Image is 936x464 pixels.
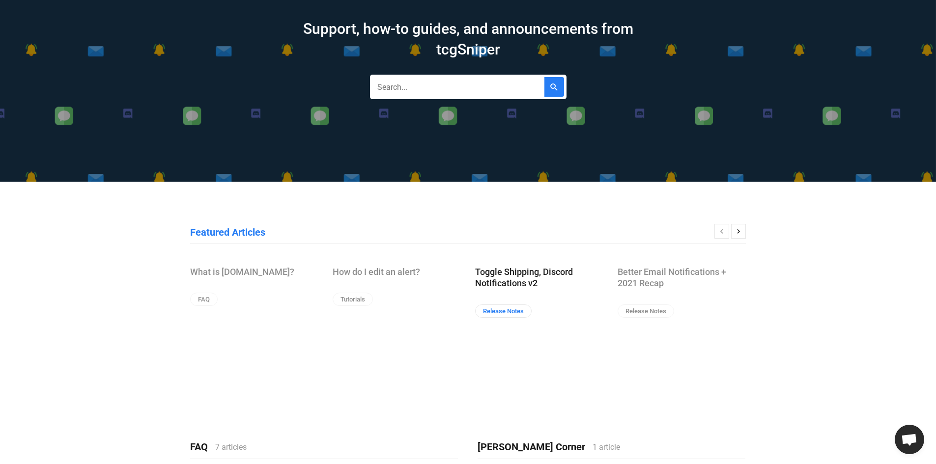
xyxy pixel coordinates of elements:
div: Open chat [895,425,924,454]
a: Release Notes [618,304,674,318]
div: Support, how-to guides, and announcements from tcgSniper [284,19,652,60]
a: What is [DOMAIN_NAME]? [190,266,318,277]
a: FAQ [190,293,218,306]
h2: FAQ [190,440,208,454]
a: Tutorials [333,293,373,306]
a: Better Email Notifications + 2021 Recap [618,266,745,289]
div: 7 articles [215,440,247,454]
a: How do I edit an alert? [333,266,460,277]
input: Search... [370,75,567,99]
h2: [PERSON_NAME] Corner [478,440,585,454]
a: Release Notes [475,304,532,318]
div: 1 article [593,440,620,454]
a: Toggle Shipping, Discord Notifications v2 [475,266,603,289]
h2: Featured Articles [190,226,265,239]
